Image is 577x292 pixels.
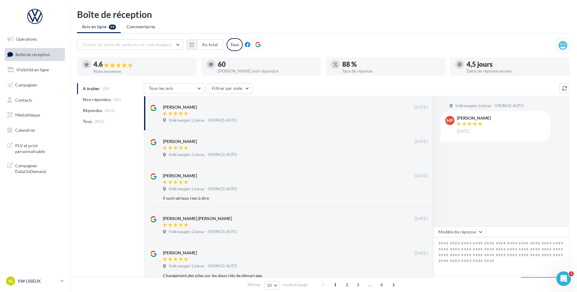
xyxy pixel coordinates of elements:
span: Répondus [83,107,103,114]
div: [PERSON_NAME] [163,138,197,144]
span: Visibilité en ligne [16,67,49,72]
a: Campagnes [4,79,66,91]
span: Tous les avis [149,86,174,91]
button: 10 [264,281,280,290]
a: Campagnes DataOnDemand [4,159,66,177]
div: [PERSON_NAME] [457,116,491,120]
span: Volkswagen Lisieux - VIKINGS AUTO [455,103,524,109]
span: (60) [113,97,121,102]
span: Médiathèque [15,112,40,117]
a: VL VW LISIEUX [5,275,65,287]
iframe: Intercom live chat [556,271,571,286]
span: Campagnes DataOnDemand [15,161,62,175]
div: Note moyenne [93,69,192,73]
span: 1 [569,271,574,276]
div: [PERSON_NAME] [PERSON_NAME] [163,216,232,222]
span: [DATE] [414,105,428,110]
span: Non répondus [83,97,111,103]
button: Au total [187,39,223,50]
div: [PERSON_NAME] non répondus [218,69,316,73]
div: Taux de réponse [342,69,440,73]
div: 60 [218,61,316,68]
span: Volkswagen Lisieux - VIKINGS AUTO [169,186,237,192]
div: 4.6 [93,61,192,68]
span: MP [447,117,453,124]
span: Campagnes [15,82,37,87]
a: Médiathèque [4,109,66,121]
div: Il sont sérieux rien à dire [163,195,388,201]
div: 4,5 jours [467,61,565,68]
span: [DATE] [414,251,428,256]
span: 3 [353,280,363,290]
button: Choisir un point de vente ou un code magasin [77,39,183,50]
div: [PERSON_NAME] [163,250,197,256]
span: Afficher [247,282,261,288]
span: Tous [83,118,92,124]
span: Volkswagen Lisieux - VIKINGS AUTO [169,118,237,123]
span: Boîte de réception [15,52,50,57]
div: Tous [227,38,243,51]
span: [DATE] [414,216,428,222]
div: Boîte de réception [77,10,570,19]
span: VL [8,278,13,284]
span: Calendrier [15,127,35,133]
span: 1 [330,280,340,290]
a: Visibilité en ligne [4,63,66,76]
span: Volkswagen Lisieux - VIKINGS AUTO [169,263,237,269]
a: Contacts [4,94,66,107]
span: ... [365,280,375,290]
span: [DATE] [414,173,428,179]
button: Modèle de réponse [433,227,486,237]
span: (482) [94,119,105,124]
div: [PERSON_NAME] [163,104,197,110]
span: résultats/page [283,282,308,288]
button: Au total [197,39,223,50]
span: Commentaires [127,24,156,29]
span: (422) [105,108,115,113]
a: Opérations [4,33,66,46]
p: VW LISIEUX [18,278,58,284]
span: Contacts [15,97,32,102]
span: [DATE] [457,129,470,134]
a: Calendrier [4,124,66,137]
span: Opérations [16,36,37,42]
button: Tous les avis [144,83,204,93]
span: Volkswagen Lisieux - VIKINGS AUTO [169,152,237,158]
span: 2 [342,280,352,290]
a: PLV et print personnalisable [4,139,66,157]
a: Boîte de réception [4,48,66,61]
span: [DATE] [414,139,428,144]
div: Délai de réponse moyen [467,69,565,73]
button: Filtrer par note [207,83,252,93]
span: Volkswagen Lisieux - VIKINGS AUTO [169,229,237,235]
span: 10 [267,283,272,288]
span: 6 [377,280,386,290]
span: Choisir un point de vente ou un code magasin [82,42,172,47]
div: Changement,des piles sur les deux clés de démarrage. [163,273,388,279]
span: PLV et print personnalisable [15,141,62,154]
div: [PERSON_NAME] [163,173,197,179]
div: 88 % [342,61,440,68]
